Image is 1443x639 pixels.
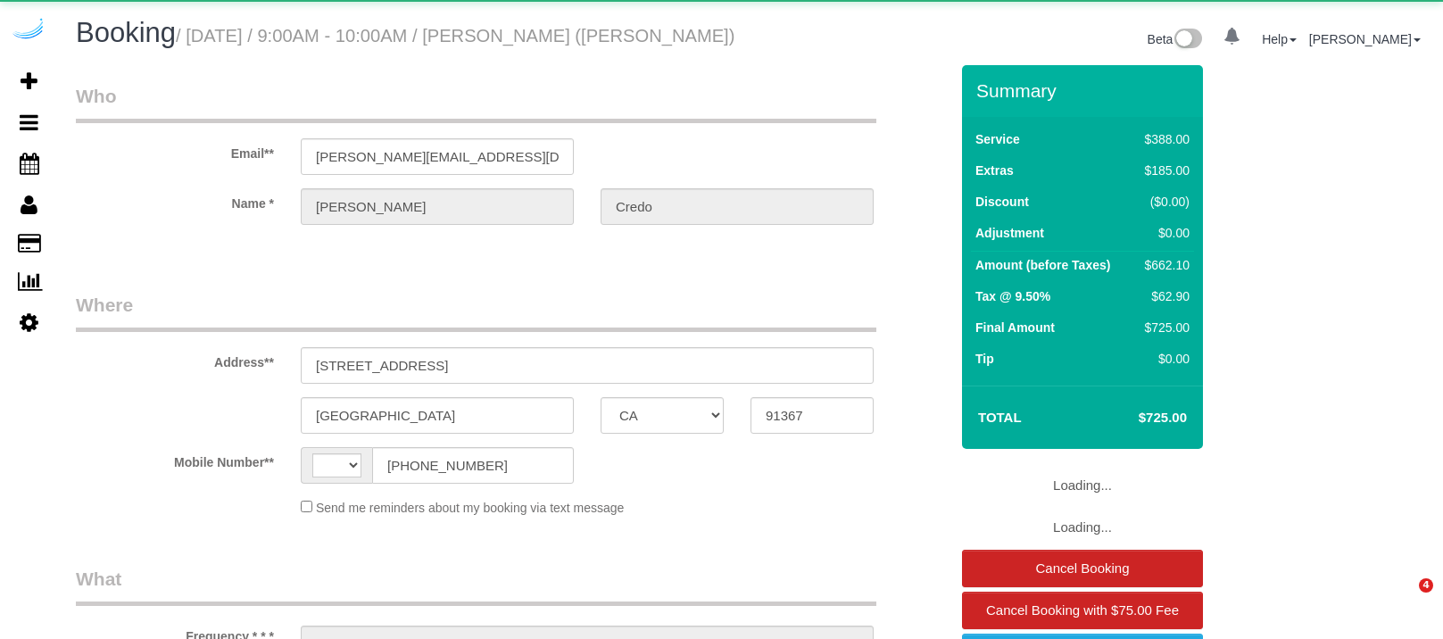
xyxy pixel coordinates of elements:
[1148,32,1203,46] a: Beta
[1138,319,1190,336] div: $725.00
[1138,350,1190,368] div: $0.00
[316,501,625,515] span: Send me reminders about my booking via text message
[1173,29,1202,52] img: New interface
[975,287,1050,305] label: Tax @ 9.50%
[1138,130,1190,148] div: $388.00
[751,397,874,434] input: Zip Code**
[1138,162,1190,179] div: $185.00
[62,188,287,212] label: Name *
[962,550,1203,587] a: Cancel Booking
[1419,578,1433,593] span: 4
[11,18,46,43] img: Automaid Logo
[176,26,734,46] small: / [DATE] / 9:00AM - 10:00AM / [PERSON_NAME] ([PERSON_NAME])
[1309,32,1421,46] a: [PERSON_NAME]
[372,447,574,484] input: Mobile Number**
[975,350,994,368] label: Tip
[975,193,1029,211] label: Discount
[1262,32,1297,46] a: Help
[76,566,876,606] legend: What
[962,592,1203,629] a: Cancel Booking with $75.00 Fee
[978,410,1022,425] strong: Total
[1138,287,1190,305] div: $62.90
[76,17,176,48] span: Booking
[301,188,574,225] input: First Name**
[76,83,876,123] legend: Who
[1382,578,1425,621] iframe: Intercom live chat
[1138,193,1190,211] div: ($0.00)
[975,256,1110,274] label: Amount (before Taxes)
[975,224,1044,242] label: Adjustment
[986,602,1179,618] span: Cancel Booking with $75.00 Fee
[1085,411,1187,426] h4: $725.00
[1138,224,1190,242] div: $0.00
[975,130,1020,148] label: Service
[76,292,876,332] legend: Where
[1138,256,1190,274] div: $662.10
[976,80,1194,101] h3: Summary
[62,447,287,471] label: Mobile Number**
[601,188,874,225] input: Last Name**
[975,319,1055,336] label: Final Amount
[975,162,1014,179] label: Extras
